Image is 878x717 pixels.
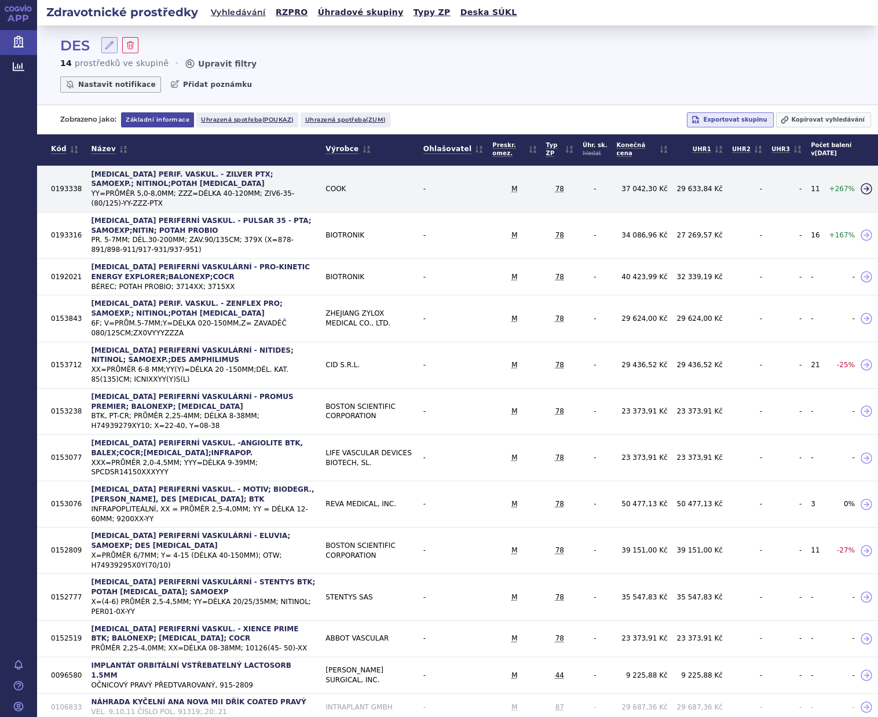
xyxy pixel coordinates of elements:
[578,574,612,620] td: -
[555,407,564,416] abbr: 78
[321,342,418,388] td: CID S.R.L.
[91,346,293,364] strong: [MEDICAL_DATA] PERIFERNÍ VASKULÁRNÍ - NITIDES; NITINOL; SAMOEXP.;DES AMPHILIMUS
[174,58,180,69] span: •
[578,620,612,657] td: -
[511,407,517,416] abbr: M
[578,134,612,166] th: Úhr. sk.
[91,707,316,717] span: VEL. 9,10,11 ČÍSLO POL. 91319;.20;.21
[583,149,601,158] div: hledat
[829,184,855,194] span: + 267 %
[46,166,86,212] td: 0193338
[555,634,564,643] abbr: 78
[91,189,316,208] span: YY=PRŮMĚR 5,0-8,0MM; ZZZ=DÉLKA 40-120MM; ZIV6-35- (80/125)-YY-ZZZ-PTX
[578,342,612,388] td: -
[612,295,672,342] td: 29 624,00 Kč
[806,342,824,388] td: 21
[806,134,859,166] th: Počet balení v [DATE]
[825,388,859,434] td: -
[91,681,316,690] span: OČNICOVÝ PRAVÝ PŘEDTVAROVANÝ, 915-2809
[325,142,370,156] a: Výrobce
[91,235,316,255] span: PR. 5-7MM; DÉL.30-200MM; ZAV.90/135CM; 379X (X=878-891/898-911/917-931/937-951)
[555,231,564,240] abbr: 78
[806,620,824,657] td: -
[672,342,727,388] td: 29 436,52 Kč
[672,388,727,434] td: 23 373,91 Kč
[423,142,484,156] a: Ohlašovatel
[91,319,316,338] span: 6F; V=PRŮM.5-7MM;Y=DÉLKA 020-150MM,Z= ZAVADĚČ 080/125CM;ZX0VYYYZZZA
[767,434,806,481] td: -
[419,258,488,295] td: -
[410,5,454,20] a: Typy ZP
[612,258,672,295] td: 40 423,99 Kč
[555,592,564,602] abbr: 78
[301,112,390,127] button: Uhrazená spotřeba(zum)
[419,166,488,212] td: -
[727,574,767,620] td: -
[555,703,564,712] abbr: 87
[578,295,612,342] td: -
[419,295,488,342] td: -
[767,574,806,620] td: -
[829,499,855,509] span: 0 %
[672,258,727,295] td: 32 339,19 Kč
[829,231,855,240] span: + 167 %
[612,342,672,388] td: 29 436,52 Kč
[419,212,488,258] td: -
[419,342,488,388] td: -
[91,625,298,643] strong: [MEDICAL_DATA] PERIFERNÍ VASKUL. - XIENCE PRIME BTK; BALONEXP; [MEDICAL_DATA]; COCR
[419,388,488,434] td: -
[767,258,806,295] td: -
[321,258,418,295] td: BIOTRONIK
[51,142,78,156] a: Kód
[321,620,418,657] td: ABBOT VASCULAR
[91,551,316,570] span: X=PRŮMĚR 6/7MM; Y= 4-15 (DÉLKA 40-150MM); OTW; H74939295X0Y(70/10)
[578,528,612,574] td: -
[419,620,488,657] td: -
[91,597,316,617] span: X=(4-6) PRŮMĚR 2,5-4,5MM; YY=DÉLKA 20/25/35MM; NITINOL; PER01-0X-YY
[767,481,806,528] td: -
[806,481,824,528] td: 3
[825,434,859,481] td: -
[46,620,86,657] td: 0152519
[321,434,418,481] td: LIFE VASCULAR DEVICES BIOTECH, SL.
[46,657,86,694] td: 0096580
[511,314,517,324] abbr: M
[767,657,806,694] td: -
[727,528,767,574] td: -
[91,263,309,281] strong: [MEDICAL_DATA] PERIFERNÍ VASKULÁRNÍ - PRO-KINETIC ENERGY EXPLORER;BALONEXP;COCR
[511,671,517,681] abbr: M
[612,657,672,694] td: 9 225,88 Kč
[672,574,727,620] td: 35 547,83 Kč
[46,528,86,574] td: 0152809
[321,388,418,434] td: BOSTON SCIENTIFIC CORPORATION
[617,139,668,160] a: Konečná cena
[511,703,517,712] abbr: M
[578,481,612,528] td: -
[457,5,521,20] a: Deska SÚKL
[727,212,767,258] td: -
[555,546,564,555] abbr: 78
[555,314,564,324] abbr: 78
[511,453,517,463] abbr: M
[262,116,294,123] span: (poukaz)
[60,58,169,69] div: prostředků ve skupině
[91,299,282,317] strong: [MEDICAL_DATA] PERIF. VASKUL. - ZENFLEX PRO; SAMOEXP.; NITINOL;POTAH [MEDICAL_DATA]
[727,434,767,481] td: -
[91,698,306,706] strong: NÁHRADA KYČELNÍ ANA NOVA MII DŘÍK COATED PRAVÝ
[555,671,564,681] abbr: 44
[727,295,767,342] td: -
[91,532,290,550] strong: [MEDICAL_DATA] PERIFERNÍ VASKULÁRNÍ - ELUVIA; SAMOEXP; DES [MEDICAL_DATA]
[419,574,488,620] td: -
[91,282,316,292] span: BÉREC; POTAH PROBIO; 3714XX; 3715XX
[672,528,727,574] td: 39 151,00 Kč
[184,58,257,69] button: Upravit filtry
[672,481,727,528] td: 50 477,13 Kč
[767,388,806,434] td: -
[60,58,72,68] strong: 14
[578,258,612,295] td: -
[825,574,859,620] td: -
[578,388,612,434] td: -
[46,342,86,388] td: 0153712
